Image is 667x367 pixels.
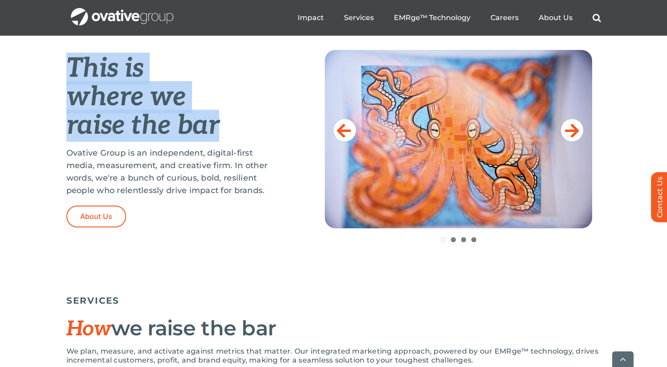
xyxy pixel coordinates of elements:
a: EMRge™ Technology [394,13,471,22]
a: About Us [539,13,573,22]
a: Services [344,13,374,22]
p: Ovative Group is an independent, digital-first media, measurement, and creative firm. In other wo... [66,147,280,197]
a: 1 [441,237,446,242]
em: This is [66,53,144,85]
span: How [66,317,112,342]
h5: SERVICES [66,295,601,306]
a: 3 [461,237,466,242]
a: Impact [298,13,324,22]
nav: Menu [298,4,601,32]
em: raise the bar [66,110,219,142]
p: We plan, measure, and activate against metrics that matter. Our integrated marketing approach, po... [66,347,601,365]
em: where we [66,81,186,113]
a: 4 [471,237,476,242]
img: Home-Raise-the-Bar.jpeg [325,50,592,228]
a: Careers [491,13,519,22]
a: OG_Full_horizontal_WHT [71,7,173,16]
h2: we raise the bar [66,317,601,340]
a: 2 [451,237,456,242]
a: About Us [66,206,127,227]
a: Search [593,13,601,22]
span: About Us [80,212,113,221]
